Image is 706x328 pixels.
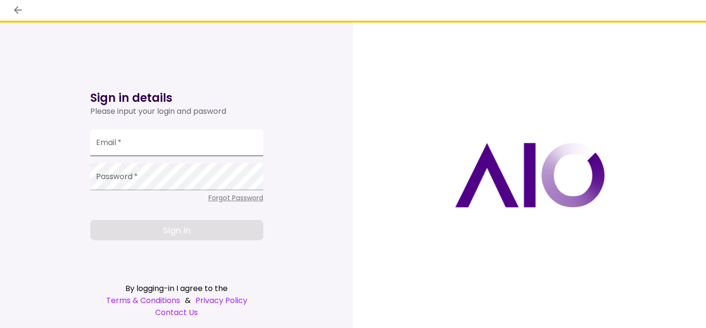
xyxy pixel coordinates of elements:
[106,294,180,306] a: Terms & Conditions
[90,106,263,117] div: Please input your login and pasword
[455,143,605,207] img: AIO logo
[90,220,263,240] button: Sign in
[90,282,263,294] div: By logging-in I agree to the
[90,294,263,306] div: &
[90,306,263,318] a: Contact Us
[90,90,263,106] h1: Sign in details
[10,2,26,18] button: back
[208,193,263,203] span: Forgot Password
[195,294,247,306] a: Privacy Policy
